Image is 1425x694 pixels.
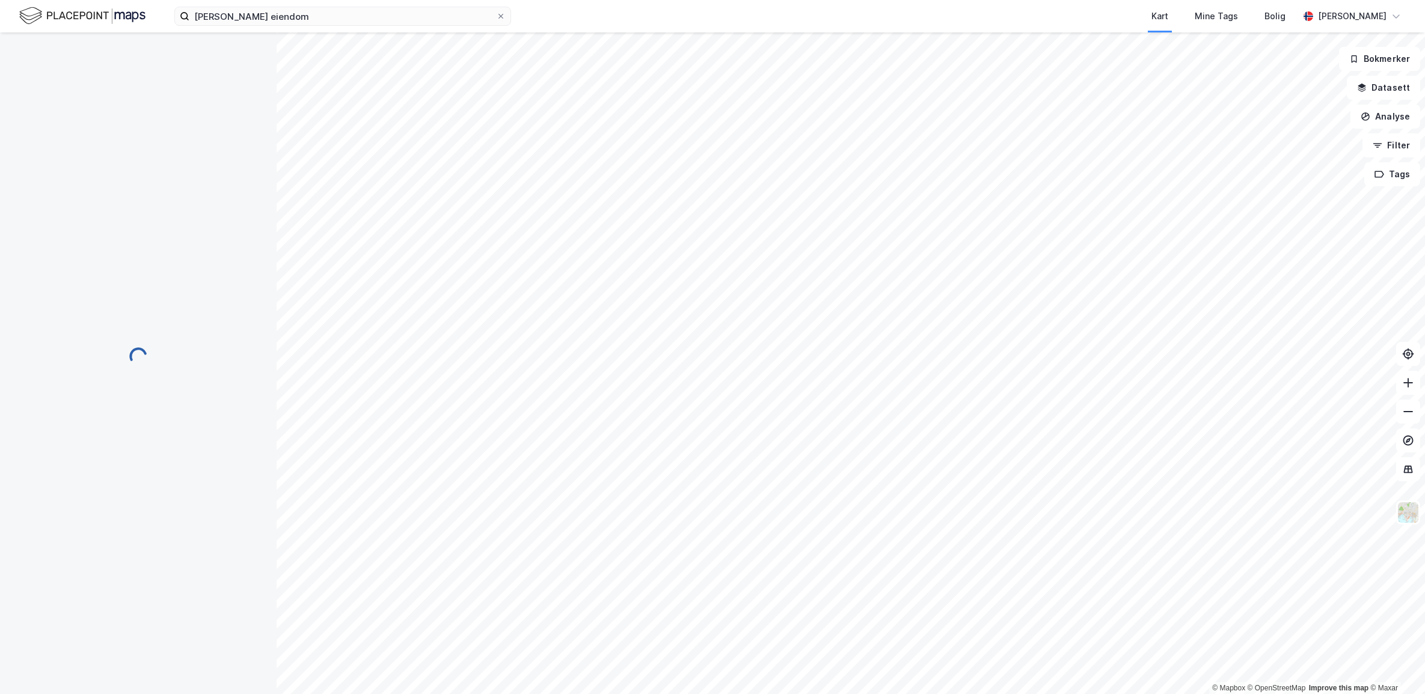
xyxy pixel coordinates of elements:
button: Filter [1362,133,1420,157]
img: spinner.a6d8c91a73a9ac5275cf975e30b51cfb.svg [129,347,148,366]
button: Tags [1364,162,1420,186]
button: Analyse [1350,105,1420,129]
a: Mapbox [1212,684,1245,692]
div: Mine Tags [1195,9,1238,23]
img: logo.f888ab2527a4732fd821a326f86c7f29.svg [19,5,146,26]
div: Bolig [1264,9,1286,23]
input: Søk på adresse, matrikkel, gårdeiere, leietakere eller personer [189,7,496,25]
div: [PERSON_NAME] [1318,9,1387,23]
div: Kontrollprogram for chat [1365,636,1425,694]
a: OpenStreetMap [1248,684,1306,692]
button: Bokmerker [1339,47,1420,71]
img: Z [1397,501,1420,524]
button: Datasett [1347,76,1420,100]
a: Improve this map [1309,684,1368,692]
iframe: Chat Widget [1365,636,1425,694]
div: Kart [1151,9,1168,23]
